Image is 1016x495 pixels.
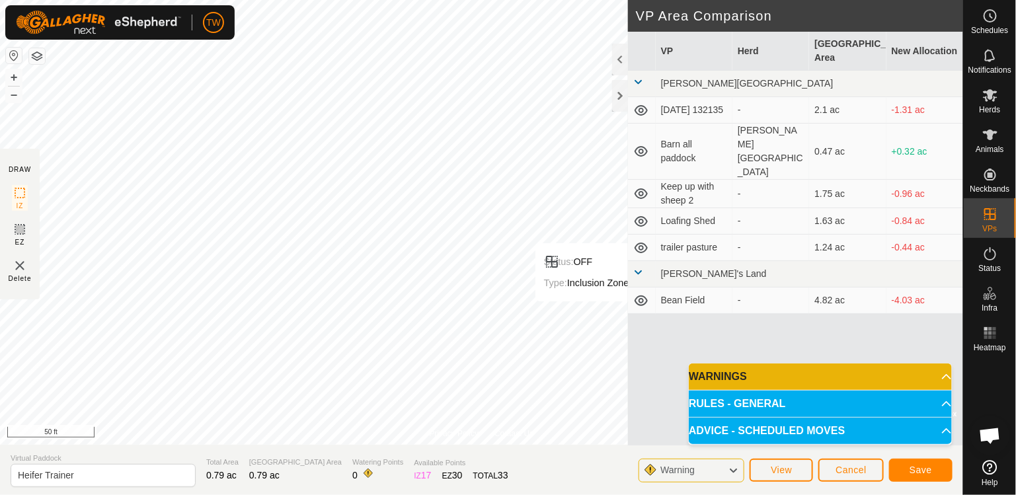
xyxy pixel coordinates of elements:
[656,97,732,124] td: [DATE] 132135
[421,470,432,480] span: 17
[809,208,886,235] td: 1.63 ac
[249,470,280,480] span: 0.79 ac
[750,459,813,482] button: View
[429,428,479,439] a: Privacy Policy
[732,32,809,71] th: Herd
[661,78,834,89] span: [PERSON_NAME][GEOGRAPHIC_DATA]
[910,465,932,475] span: Save
[9,165,31,174] div: DRAW
[886,208,963,235] td: -0.84 ac
[6,69,22,85] button: +
[414,457,508,469] span: Available Points
[886,97,963,124] td: -1.31 ac
[15,237,25,247] span: EZ
[352,470,358,480] span: 0
[886,180,963,208] td: -0.96 ac
[978,264,1001,272] span: Status
[661,268,767,279] span: [PERSON_NAME]'s Land
[738,214,804,228] div: -
[886,287,963,314] td: -4.03 ac
[660,465,695,475] span: Warning
[809,235,886,261] td: 1.24 ac
[544,254,629,270] div: OFF
[12,258,28,274] img: VP
[809,180,886,208] td: 1.75 ac
[979,106,1000,114] span: Herds
[636,8,963,24] h2: VP Area Comparison
[809,124,886,180] td: 0.47 ac
[206,457,239,468] span: Total Area
[886,124,963,180] td: +0.32 ac
[836,465,867,475] span: Cancel
[656,287,732,314] td: Bean Field
[6,87,22,102] button: –
[11,453,196,464] span: Virtual Paddock
[886,235,963,261] td: -0.44 ac
[738,293,804,307] div: -
[544,275,629,291] div: Inclusion Zone
[738,187,804,201] div: -
[970,185,1009,193] span: Neckbands
[452,470,463,480] span: 30
[9,274,32,284] span: Delete
[442,469,463,482] div: EZ
[738,103,804,117] div: -
[689,426,845,436] span: ADVICE - SCHEDULED MOVES
[473,469,508,482] div: TOTAL
[976,145,1004,153] span: Animals
[970,416,1010,455] div: Open chat
[738,124,804,179] div: [PERSON_NAME][GEOGRAPHIC_DATA]
[6,48,22,63] button: Reset Map
[818,459,884,482] button: Cancel
[886,32,963,71] th: New Allocation
[809,32,886,71] th: [GEOGRAPHIC_DATA] Area
[656,124,732,180] td: Barn all paddock
[771,465,792,475] span: View
[544,278,567,288] label: Type:
[809,97,886,124] td: 2.1 ac
[206,470,237,480] span: 0.79 ac
[29,48,45,64] button: Map Layers
[971,26,1008,34] span: Schedules
[17,201,24,211] span: IZ
[689,363,952,390] p-accordion-header: WARNINGS
[982,225,997,233] span: VPs
[656,32,732,71] th: VP
[498,470,508,480] span: 33
[689,399,786,409] span: RULES - GENERAL
[656,208,732,235] td: Loafing Shed
[974,344,1006,352] span: Heatmap
[689,371,747,382] span: WARNINGS
[738,241,804,254] div: -
[982,304,997,312] span: Infra
[689,391,952,417] p-accordion-header: RULES - GENERAL
[689,418,952,444] p-accordion-header: ADVICE - SCHEDULED MOVES
[964,455,1016,492] a: Help
[968,66,1011,74] span: Notifications
[809,287,886,314] td: 4.82 ac
[982,478,998,486] span: Help
[352,457,403,468] span: Watering Points
[206,16,221,30] span: TW
[889,459,953,482] button: Save
[249,457,342,468] span: [GEOGRAPHIC_DATA] Area
[414,469,431,482] div: IZ
[656,180,732,208] td: Keep up with sheep 2
[656,235,732,261] td: trailer pasture
[16,11,181,34] img: Gallagher Logo
[494,428,533,439] a: Contact Us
